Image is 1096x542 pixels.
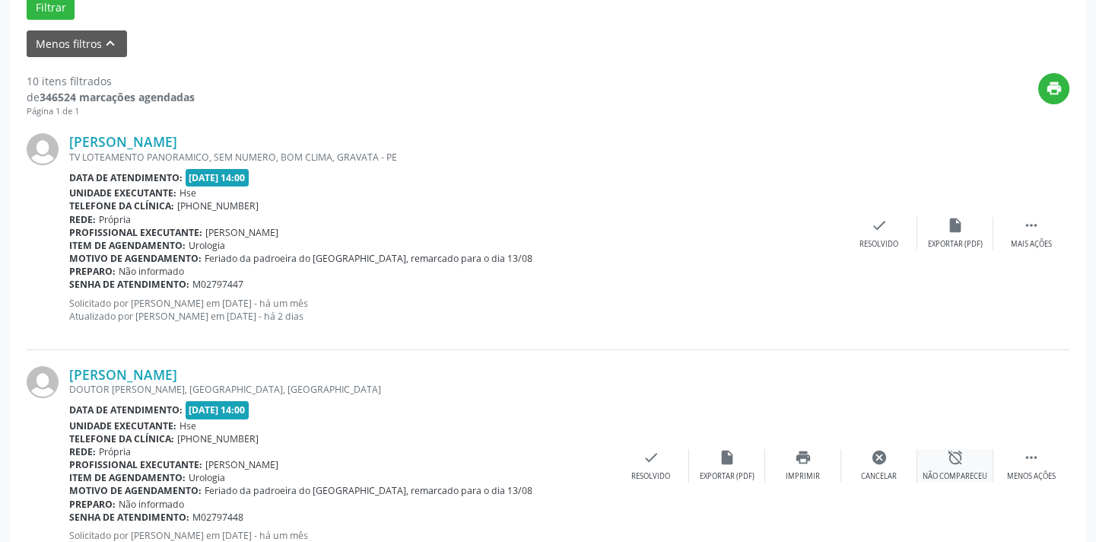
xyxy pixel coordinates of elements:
b: Rede: [69,445,96,458]
div: Exportar (PDF) [928,239,983,250]
span: [PERSON_NAME] [205,458,278,471]
div: de [27,89,195,105]
b: Senha de atendimento: [69,511,189,524]
div: Exportar (PDF) [700,471,754,482]
div: Menos ações [1007,471,1056,482]
b: Data de atendimento: [69,403,183,416]
span: Hse [179,419,196,432]
b: Senha de atendimento: [69,278,189,291]
b: Preparo: [69,498,116,511]
button: Menos filtroskeyboard_arrow_up [27,30,127,57]
a: [PERSON_NAME] [69,366,177,383]
span: Urologia [189,471,225,484]
img: img [27,133,59,165]
div: DOUTOR [PERSON_NAME], [GEOGRAPHIC_DATA], [GEOGRAPHIC_DATA] [69,383,613,396]
i: keyboard_arrow_up [102,35,119,52]
i: alarm_off [947,449,964,466]
div: 10 itens filtrados [27,73,195,89]
b: Telefone da clínica: [69,432,174,445]
i: check [643,449,659,466]
span: M02797448 [192,511,243,524]
span: Feriado da padroeira do [GEOGRAPHIC_DATA], remarcado para o dia 13/08 [205,252,532,265]
b: Rede: [69,213,96,226]
div: Resolvido [631,471,670,482]
span: M02797447 [192,278,243,291]
b: Telefone da clínica: [69,199,174,212]
div: Não compareceu [923,471,987,482]
div: Cancelar [861,471,897,482]
span: [PHONE_NUMBER] [177,199,259,212]
b: Data de atendimento: [69,171,183,184]
div: Mais ações [1011,239,1052,250]
span: [DATE] 14:00 [186,169,249,187]
div: Resolvido [859,239,898,250]
b: Item de agendamento: [69,239,186,252]
b: Unidade executante: [69,187,176,199]
img: img [27,366,59,398]
div: Imprimir [786,471,820,482]
span: [PERSON_NAME] [205,226,278,239]
b: Profissional executante: [69,458,202,471]
span: Urologia [189,239,225,252]
i: check [871,217,888,234]
i: print [1046,80,1063,97]
b: Motivo de agendamento: [69,252,202,265]
p: Solicitado por [PERSON_NAME] em [DATE] - há um mês Atualizado por [PERSON_NAME] em [DATE] - há 2 ... [69,297,841,323]
span: [DATE] 14:00 [186,401,249,419]
i: insert_drive_file [719,449,735,466]
button: print [1038,73,1069,104]
span: Não informado [119,498,184,511]
b: Preparo: [69,265,116,278]
b: Motivo de agendamento: [69,484,202,497]
span: [PHONE_NUMBER] [177,432,259,445]
div: Página 1 de 1 [27,105,195,118]
i: print [795,449,812,466]
i:  [1023,217,1040,234]
span: Feriado da padroeira do [GEOGRAPHIC_DATA], remarcado para o dia 13/08 [205,484,532,497]
span: Própria [99,445,131,458]
i:  [1023,449,1040,466]
i: insert_drive_file [947,217,964,234]
a: [PERSON_NAME] [69,133,177,150]
span: Própria [99,213,131,226]
div: TV LOTEAMENTO PANORAMICO, SEM NUMERO, BOM CLIMA, GRAVATA - PE [69,151,841,164]
i: cancel [871,449,888,466]
span: Não informado [119,265,184,278]
span: Hse [179,187,196,199]
b: Item de agendamento: [69,471,186,484]
strong: 346524 marcações agendadas [40,90,195,104]
b: Profissional executante: [69,226,202,239]
b: Unidade executante: [69,419,176,432]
